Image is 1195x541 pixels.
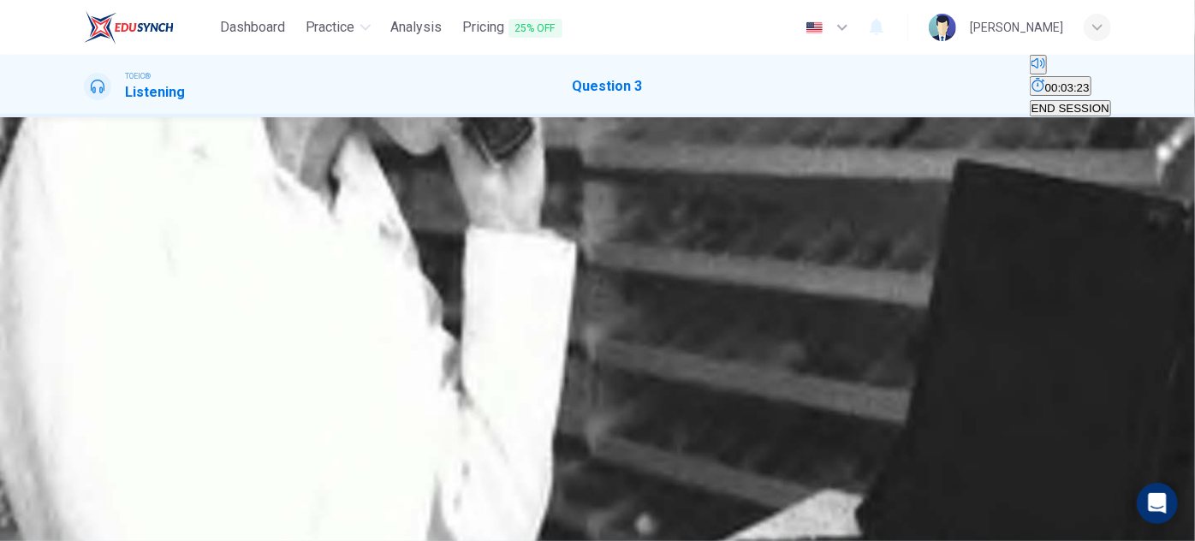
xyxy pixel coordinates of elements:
button: Dashboard [213,12,292,43]
span: 25% OFF [508,19,562,38]
span: 00:03:23 [1045,81,1090,94]
h1: Listening [125,82,185,103]
a: Dashboard [213,12,292,44]
div: Hide [1030,76,1111,98]
div: Mute [1030,55,1111,76]
a: EduSynch logo [84,10,213,45]
img: en [804,21,825,34]
button: 00:03:23 [1030,76,1091,96]
h1: Question 3 [572,76,642,97]
span: Analysis [391,17,443,38]
span: TOEIC® [125,70,151,82]
img: Profile picture [929,14,956,41]
span: Dashboard [220,17,285,38]
button: Pricing25% OFF [456,12,569,44]
button: Analysis [384,12,449,43]
div: [PERSON_NAME] [970,17,1063,38]
div: Open Intercom Messenger [1137,483,1178,524]
button: END SESSION [1030,100,1111,116]
img: EduSynch logo [84,10,174,45]
span: Pricing [463,17,562,39]
span: END SESSION [1032,102,1109,115]
button: Practice [299,12,378,43]
span: Practice [306,17,355,38]
a: Analysis [384,12,449,44]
